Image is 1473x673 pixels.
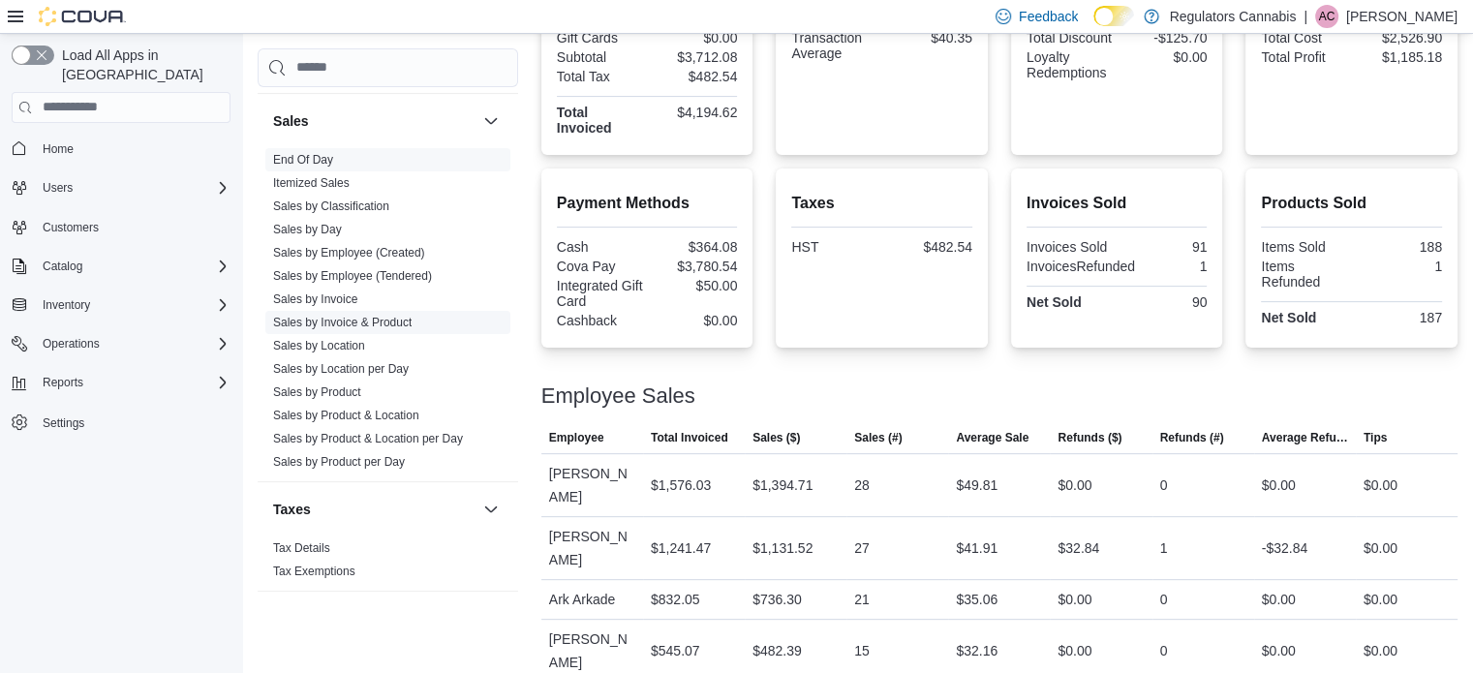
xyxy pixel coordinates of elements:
[4,253,238,280] button: Catalog
[541,454,643,516] div: [PERSON_NAME]
[1261,30,1347,46] div: Total Cost
[1356,310,1442,325] div: 187
[43,141,74,157] span: Home
[273,246,425,260] a: Sales by Employee (Created)
[273,199,389,213] a: Sales by Classification
[956,536,997,560] div: $41.91
[273,268,432,284] span: Sales by Employee (Tendered)
[35,332,107,355] button: Operations
[1160,536,1168,560] div: 1
[43,415,84,431] span: Settings
[651,49,737,65] div: $3,712.08
[854,588,870,611] div: 21
[273,409,419,422] a: Sales by Product & Location
[886,30,972,46] div: $40.35
[273,111,476,131] button: Sales
[258,148,518,481] div: Sales
[1027,294,1082,310] strong: Net Sold
[35,255,230,278] span: Catalog
[541,384,695,408] h3: Employee Sales
[1027,192,1208,215] h2: Invoices Sold
[1315,5,1338,28] div: Ashlee Campeau
[1356,49,1442,65] div: $1,185.18
[4,213,238,241] button: Customers
[791,30,877,61] div: Transaction Average
[1261,192,1442,215] h2: Products Sold
[854,474,870,497] div: 28
[4,330,238,357] button: Operations
[273,361,409,377] span: Sales by Location per Day
[35,410,230,434] span: Settings
[273,292,357,306] a: Sales by Invoice
[273,454,405,470] span: Sales by Product per Day
[557,49,643,65] div: Subtotal
[35,255,90,278] button: Catalog
[1261,310,1316,325] strong: Net Sold
[1319,5,1335,28] span: AC
[479,498,503,521] button: Taxes
[43,220,99,235] span: Customers
[854,536,870,560] div: 27
[273,432,463,445] a: Sales by Product & Location per Day
[1160,430,1224,445] span: Refunds (#)
[1261,259,1347,290] div: Items Refunded
[651,69,737,84] div: $482.54
[273,222,342,237] span: Sales by Day
[1262,639,1296,662] div: $0.00
[651,639,700,662] div: $545.07
[54,46,230,84] span: Load All Apps in [GEOGRAPHIC_DATA]
[35,412,92,435] a: Settings
[273,153,333,167] a: End Of Day
[1027,259,1135,274] div: InvoicesRefunded
[12,127,230,487] nav: Complex example
[35,371,91,394] button: Reports
[1058,536,1099,560] div: $32.84
[791,192,972,215] h2: Taxes
[1058,474,1091,497] div: $0.00
[273,175,350,191] span: Itemized Sales
[1027,30,1113,46] div: Total Discount
[1364,639,1397,662] div: $0.00
[854,430,902,445] span: Sales (#)
[651,474,711,497] div: $1,576.03
[541,580,643,619] div: Ark Arkade
[35,371,230,394] span: Reports
[1364,474,1397,497] div: $0.00
[557,278,643,309] div: Integrated Gift Card
[1262,430,1348,445] span: Average Refund
[479,109,503,133] button: Sales
[1027,49,1113,80] div: Loyalty Redemptions
[1120,49,1207,65] div: $0.00
[1027,239,1113,255] div: Invoices Sold
[35,216,107,239] a: Customers
[43,259,82,274] span: Catalog
[1120,239,1207,255] div: 91
[1356,239,1442,255] div: 188
[752,536,813,560] div: $1,131.52
[1019,7,1078,26] span: Feedback
[35,215,230,239] span: Customers
[1058,588,1091,611] div: $0.00
[557,69,643,84] div: Total Tax
[4,369,238,396] button: Reports
[541,517,643,579] div: [PERSON_NAME]
[273,540,330,556] span: Tax Details
[557,192,738,215] h2: Payment Methods
[1058,430,1121,445] span: Refunds ($)
[273,245,425,260] span: Sales by Employee (Created)
[651,105,737,120] div: $4,194.62
[1160,639,1168,662] div: 0
[43,180,73,196] span: Users
[35,293,98,317] button: Inventory
[557,239,643,255] div: Cash
[273,384,361,400] span: Sales by Product
[1364,536,1397,560] div: $0.00
[557,105,612,136] strong: Total Invoiced
[1356,259,1442,274] div: 1
[273,408,419,423] span: Sales by Product & Location
[1262,536,1307,560] div: -$32.84
[1262,588,1296,611] div: $0.00
[1160,474,1168,497] div: 0
[273,455,405,469] a: Sales by Product per Day
[273,316,412,329] a: Sales by Invoice & Product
